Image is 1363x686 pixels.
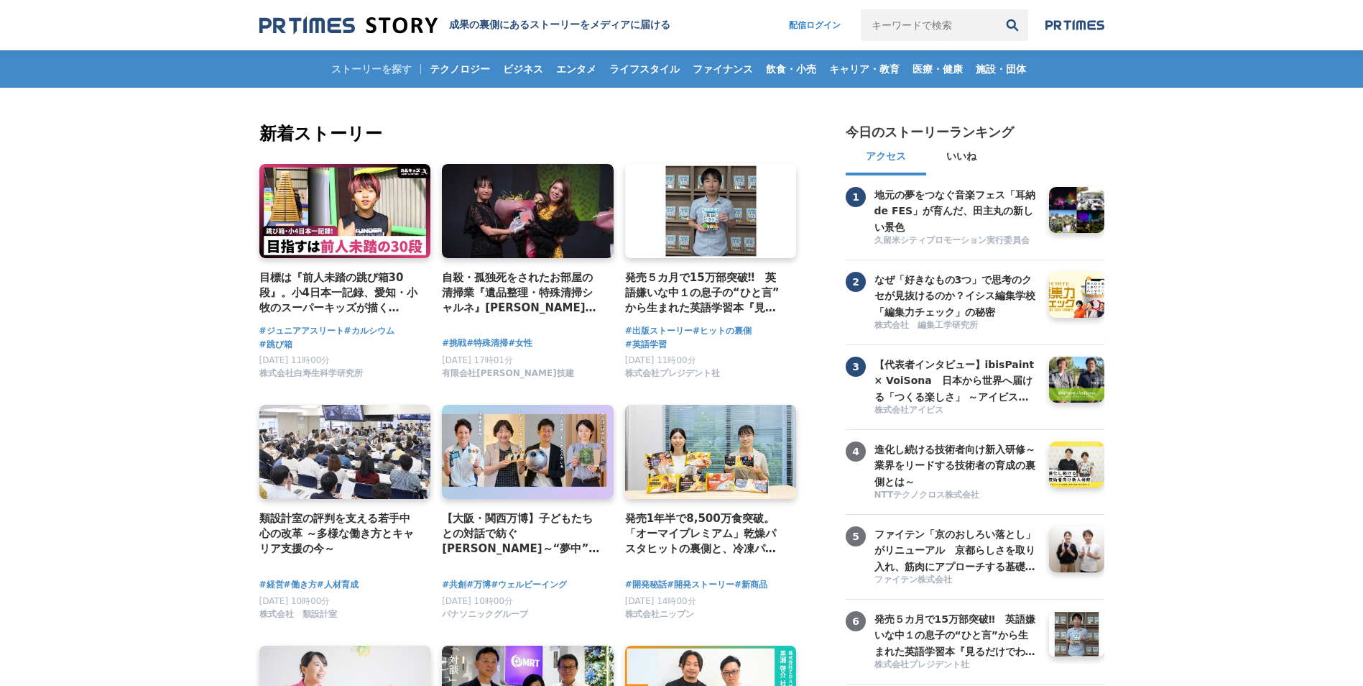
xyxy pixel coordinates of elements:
[442,608,528,621] span: パナソニックグループ
[846,526,866,546] span: 5
[625,355,696,365] span: [DATE] 11時00分
[874,234,1030,247] span: 久留米シティプロモーション実行委員会
[734,578,767,592] a: #新商品
[259,338,292,352] a: #跳び箱
[625,511,785,557] a: 発売1年半で8,500万食突破。「オーマイプレミアム」乾燥パスタヒットの裏側と、冷凍パスタの新たな挑戦。徹底的な消費者起点で「おいしさ」を追求するニップンの歩み
[997,9,1028,41] button: 検索
[760,50,822,88] a: 飲食・小売
[424,63,496,76] span: テクノロジー
[625,270,785,316] a: 発売５カ月で15万部突破‼ 英語嫌いな中１の息子の“ひと言”から生まれた英語学習本『見るだけでわかる‼ 英語ピクト図鑑』異例ヒットの要因
[907,63,969,76] span: 医療・健康
[625,578,667,592] a: #開発秘話
[687,50,759,88] a: ファイナンス
[442,511,602,557] a: 【大阪・関西万博】子どもたちとの対話で紡ぐ[PERSON_NAME]～“夢中”の力を育む「Unlock FRプログラム」
[846,124,1014,141] h2: 今日のストーリーランキング
[259,578,284,592] a: #経営
[497,50,549,88] a: ビジネス
[466,337,508,350] a: #特殊清掃
[424,50,496,88] a: テクノロジー
[874,659,1038,672] a: 株式会社プレジデント社
[259,608,337,621] span: 株式会社 類設計室
[442,337,466,350] a: #挑戦
[317,578,359,592] span: #人材育成
[442,596,513,606] span: [DATE] 10時00分
[846,272,866,292] span: 2
[970,63,1032,76] span: 施設・団体
[259,16,438,35] img: 成果の裏側にあるストーリーをメディアに届ける
[625,596,696,606] span: [DATE] 14時00分
[874,272,1038,318] a: なぜ「好きなもの3つ」で思考のクセが見抜けるのか？イシス編集学校「編集力チェック」の秘密
[508,337,532,350] a: #女性
[874,659,969,671] span: 株式会社プレジデント社
[259,613,337,623] a: 株式会社 類設計室
[449,19,670,32] h1: 成果の裏側にあるストーリーをメディアに届ける
[926,141,997,175] button: いいね
[874,611,1038,657] a: 発売５カ月で15万部突破‼ 英語嫌いな中１の息子の“ひと言”から生まれた英語学習本『見るだけでわかる‼ 英語ピクト図鑑』異例ヒットの要因
[874,319,978,331] span: 株式会社 編集工学研究所
[604,50,685,88] a: ライフスタイル
[874,357,1038,403] a: 【代表者インタビュー】ibisPaint × VoiSona 日本から世界へ届ける「つくる楽しさ」 ～アイビスがテクノスピーチと挑戦する、新しい創作文化の形成～
[846,611,866,631] span: 6
[284,578,317,592] a: #働き方
[874,526,1038,575] h3: ファイテン「京のおしろい落とし」がリニューアル 京都らしさを取り入れ、筋肉にアプローチする基礎化粧品が完成
[442,578,466,592] a: #共創
[344,324,394,338] a: #カルシウム
[625,372,720,382] a: 株式会社プレジデント社
[874,442,1038,488] a: 進化し続ける技術者向け新入研修～業界をリードする技術者の育成の裏側とは～
[491,578,567,592] span: #ウェルビーイング
[874,611,1038,659] h3: 発売５カ月で15万部突破‼ 英語嫌いな中１の息子の“ひと言”から生まれた英語学習本『見るだけでわかる‼ 英語ピクト図鑑』異例ヒットの要因
[846,141,926,175] button: アクセス
[667,578,734,592] a: #開発ストーリー
[442,355,513,365] span: [DATE] 17時01分
[846,357,866,377] span: 3
[874,442,1038,490] h3: 進化し続ける技術者向け新入研修～業界をリードする技術者の育成の裏側とは～
[625,324,693,338] span: #出版ストーリー
[874,357,1038,405] h3: 【代表者インタビュー】ibisPaint × VoiSona 日本から世界へ届ける「つくる楽しさ」 ～アイビスがテクノスピーチと挑戦する、新しい創作文化の形成～
[259,511,420,557] a: 類設計室の評判を支える若手中心の改革 ～多様な働き方とキャリア支援の今～
[907,50,969,88] a: 医療・健康
[259,367,363,380] span: 株式会社白寿生科学研究所
[466,578,491,592] a: #万博
[874,526,1038,572] a: ファイテン「京のおしろい落とし」がリニューアル 京都らしさを取り入れ、筋肉にアプローチする基礎化粧品が完成
[970,50,1032,88] a: 施設・団体
[259,270,420,316] h4: 目標は『前人未踏の跳び箱30段』。小4日本一記録、愛知・小牧のスーパーキッズが描く[PERSON_NAME]とは？
[874,489,1038,503] a: NTTテクノクロス株式会社
[1045,19,1104,31] img: prtimes
[625,338,667,352] a: #英語学習
[874,404,943,416] span: 株式会社アイビス
[874,187,1038,235] h3: 地元の夢をつなぐ音楽フェス「耳納 de FES」が育んだ、田主丸の新しい景色
[625,608,694,621] span: 株式会社ニップン
[874,187,1038,233] a: 地元の夢をつなぐ音楽フェス「耳納 de FES」が育んだ、田主丸の新しい景色
[259,121,800,147] h2: 新着ストーリー
[550,50,602,88] a: エンタメ
[874,489,980,501] span: NTTテクノクロス株式会社
[442,270,602,316] a: 自殺・孤独死をされたお部屋の清掃業『遺品整理・特殊清掃シャルネ』[PERSON_NAME]がBeauty [GEOGRAPHIC_DATA][PERSON_NAME][GEOGRAPHIC_DA...
[874,574,952,586] span: ファイテン株式会社
[259,16,670,35] a: 成果の裏側にあるストーリーをメディアに届ける 成果の裏側にあるストーリーをメディアに届ける
[259,372,363,382] a: 株式会社白寿生科学研究所
[846,442,866,462] span: 4
[259,324,344,338] a: #ジュニアアスリート
[550,63,602,76] span: エンタメ
[874,234,1038,248] a: 久留米シティプロモーション実行委員会
[874,404,1038,418] a: 株式会社アイビス
[693,324,752,338] a: #ヒットの裏側
[874,319,1038,333] a: 株式会社 編集工学研究所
